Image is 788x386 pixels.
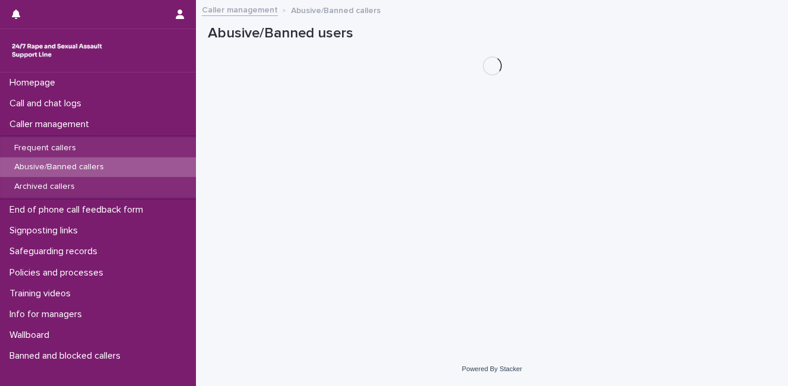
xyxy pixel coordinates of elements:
[208,25,776,42] h1: Abusive/Banned users
[5,204,153,216] p: End of phone call feedback form
[5,119,99,130] p: Caller management
[291,3,381,16] p: Abusive/Banned callers
[462,365,522,372] a: Powered By Stacker
[5,225,87,236] p: Signposting links
[5,288,80,299] p: Training videos
[5,162,113,172] p: Abusive/Banned callers
[10,39,105,62] img: rhQMoQhaT3yELyF149Cw
[5,246,107,257] p: Safeguarding records
[5,267,113,279] p: Policies and processes
[5,309,91,320] p: Info for managers
[5,143,86,153] p: Frequent callers
[5,182,84,192] p: Archived callers
[5,77,65,88] p: Homepage
[5,350,130,362] p: Banned and blocked callers
[202,2,278,16] a: Caller management
[5,330,59,341] p: Wallboard
[5,98,91,109] p: Call and chat logs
